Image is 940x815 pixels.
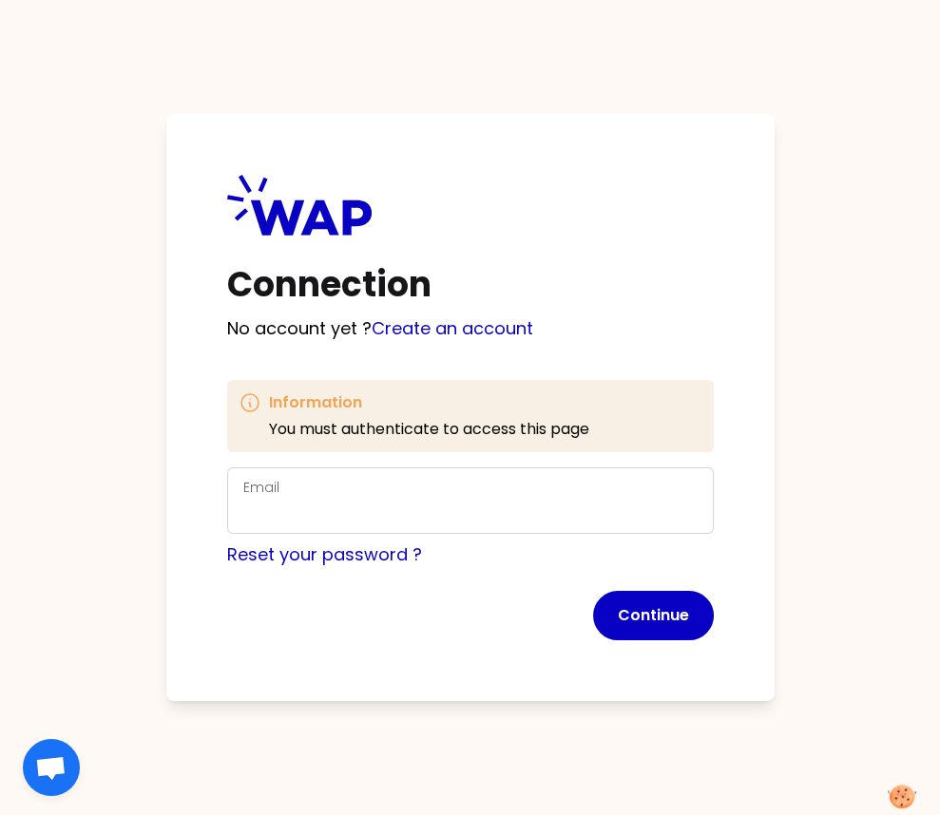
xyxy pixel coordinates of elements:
[227,315,714,342] p: No account yet ?
[227,266,714,304] h1: Connection
[269,391,589,414] h3: Information
[269,418,589,441] p: You must authenticate to access this page
[593,591,714,640] button: Continue
[372,316,533,340] a: Create an account
[23,739,80,796] div: Ouvrir le chat
[243,478,279,497] label: Email
[227,542,422,566] a: Reset your password ?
